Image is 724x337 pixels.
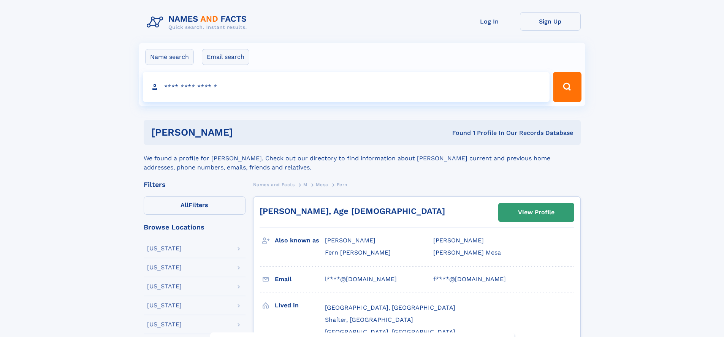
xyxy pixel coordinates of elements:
[147,283,182,290] div: [US_STATE]
[144,224,246,231] div: Browse Locations
[260,206,445,216] a: [PERSON_NAME], Age [DEMOGRAPHIC_DATA]
[433,249,501,256] span: [PERSON_NAME] Mesa
[275,299,325,312] h3: Lived in
[275,273,325,286] h3: Email
[325,316,413,323] span: Shafter, [GEOGRAPHIC_DATA]
[145,49,194,65] label: Name search
[144,12,253,33] img: Logo Names and Facts
[202,49,249,65] label: Email search
[303,180,307,189] a: M
[520,12,581,31] a: Sign Up
[147,264,182,271] div: [US_STATE]
[147,302,182,309] div: [US_STATE]
[553,72,581,102] button: Search Button
[151,128,343,137] h1: [PERSON_NAME]
[253,180,295,189] a: Names and Facts
[144,181,246,188] div: Filters
[181,201,189,209] span: All
[337,182,347,187] span: Fern
[143,72,550,102] input: search input
[147,321,182,328] div: [US_STATE]
[144,196,246,215] label: Filters
[303,182,307,187] span: M
[325,237,375,244] span: [PERSON_NAME]
[499,203,574,222] a: View Profile
[316,182,328,187] span: Mesa
[316,180,328,189] a: Mesa
[275,234,325,247] h3: Also known as
[325,249,391,256] span: Fern [PERSON_NAME]
[325,328,455,335] span: [GEOGRAPHIC_DATA], [GEOGRAPHIC_DATA]
[147,245,182,252] div: [US_STATE]
[144,145,581,172] div: We found a profile for [PERSON_NAME]. Check out our directory to find information about [PERSON_N...
[325,304,455,311] span: [GEOGRAPHIC_DATA], [GEOGRAPHIC_DATA]
[342,129,573,137] div: Found 1 Profile In Our Records Database
[518,204,554,221] div: View Profile
[433,237,484,244] span: [PERSON_NAME]
[459,12,520,31] a: Log In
